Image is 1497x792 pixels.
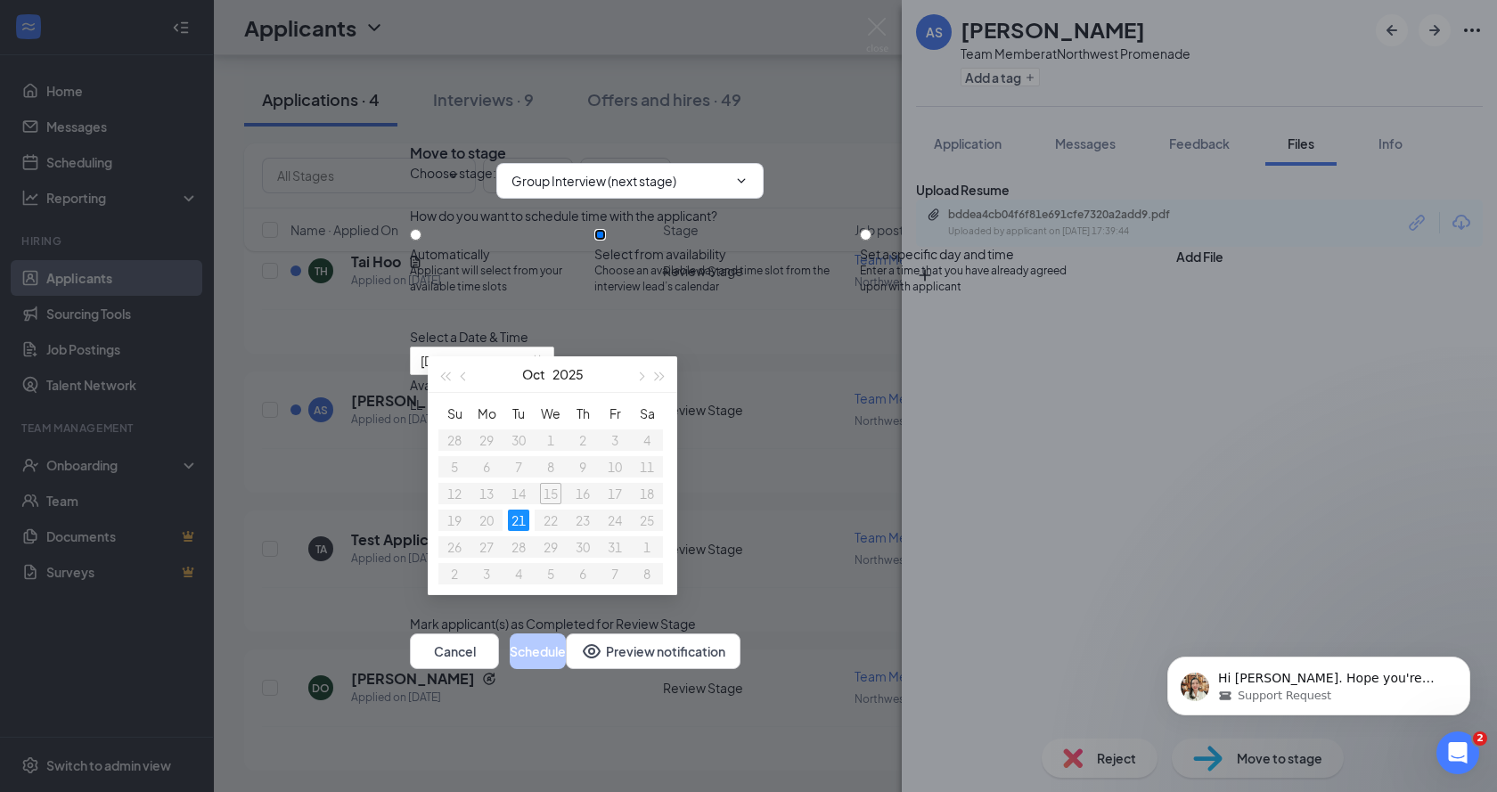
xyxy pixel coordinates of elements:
[438,400,470,427] th: Su
[410,614,696,633] span: Mark applicant(s) as Completed for Review Stage
[522,356,545,392] button: Oct
[97,69,191,85] span: Support Request
[421,351,528,371] input: Oct 21, 2025
[599,400,631,427] th: Fr
[470,400,503,427] th: Mo
[566,633,740,669] button: Preview notificationEye
[535,400,567,427] th: We
[1436,731,1479,774] iframe: Intercom live chat
[734,174,748,188] svg: ChevronDown
[1141,619,1497,744] iframe: Intercom notifications message
[78,52,307,208] span: Hi [PERSON_NAME]. Hope you're doing great. Just keeping you updated. I haven't received an update...
[410,245,594,263] div: Automatically
[503,507,535,534] td: 2025-10-21
[567,400,599,427] th: Th
[508,510,529,531] div: 21
[552,356,584,392] button: 2025
[581,641,602,662] svg: Eye
[510,633,566,669] button: Schedule
[594,245,860,263] div: Select from availability
[410,633,499,669] button: Cancel
[410,414,751,434] div: 2:00PM - 2:45PM
[410,395,751,414] div: LL
[410,163,496,199] span: Choose stage :
[860,245,1087,263] div: Set a specific day and time
[594,263,860,297] span: Choose an available day and time slot from the interview lead’s calendar
[410,375,751,395] div: Available time slots on LL
[410,206,1087,225] div: How do you want to schedule time with the applicant?
[1473,731,1487,746] span: 2
[410,327,1087,347] div: Select a Date & Time
[410,263,594,297] span: Applicant will select from your available time slots
[503,400,535,427] th: Tu
[631,400,663,427] th: Sa
[410,143,506,163] h3: Move to stage
[860,263,1087,297] span: Enter a time that you have already agreed upon with applicant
